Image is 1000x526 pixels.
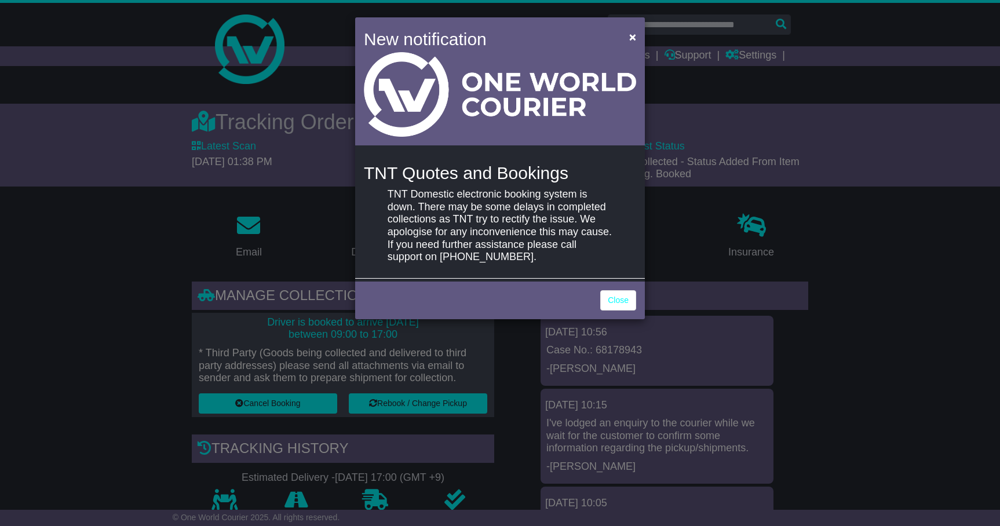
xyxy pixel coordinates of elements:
[629,30,636,43] span: ×
[364,163,636,182] h4: TNT Quotes and Bookings
[388,188,612,264] p: TNT Domestic electronic booking system is down. There may be some delays in completed collections...
[623,25,642,49] button: Close
[364,26,612,52] h4: New notification
[364,52,636,137] img: Light
[600,290,636,311] a: Close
